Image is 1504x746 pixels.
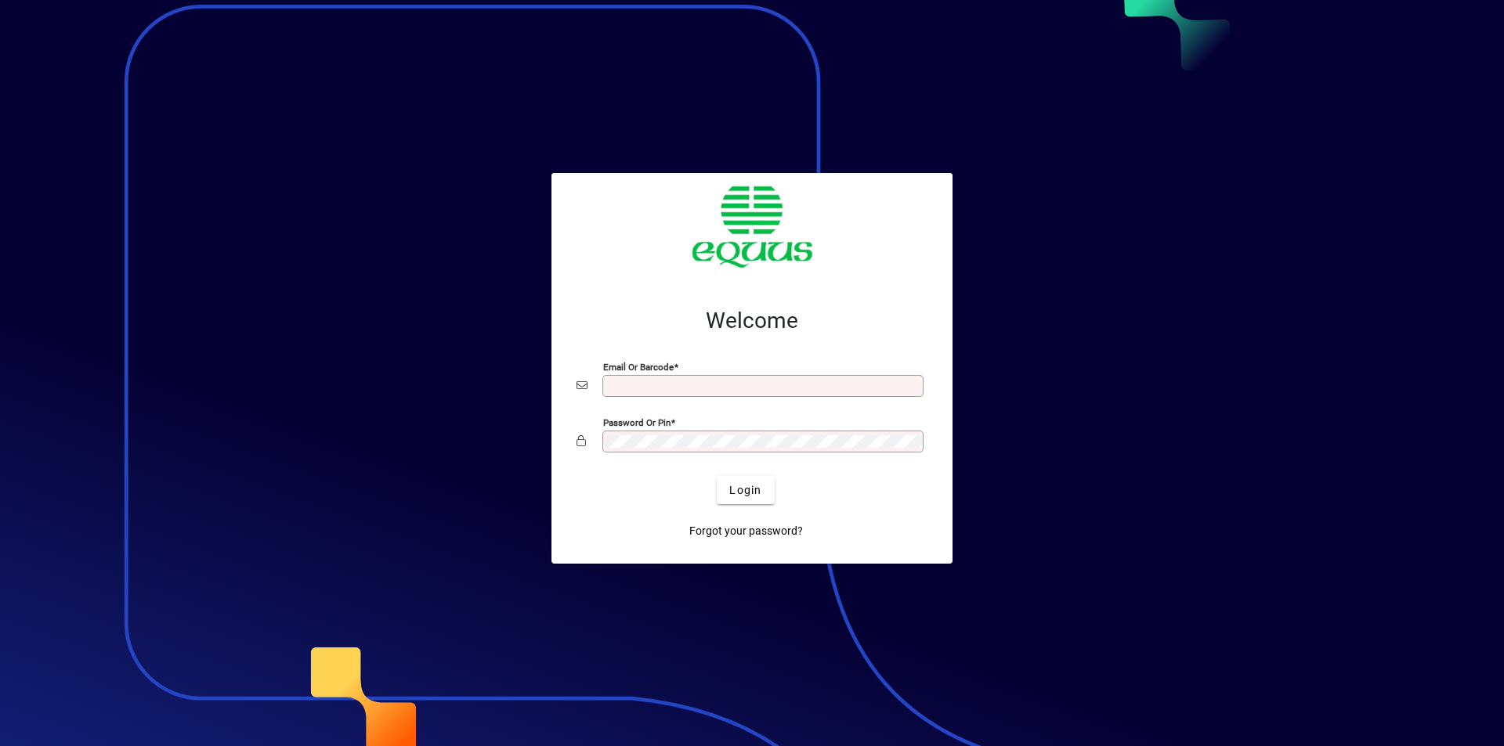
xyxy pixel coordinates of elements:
a: Forgot your password? [683,517,809,545]
span: Login [729,482,761,499]
button: Login [717,476,774,504]
span: Forgot your password? [689,523,803,539]
mat-label: Email or Barcode [603,362,674,373]
h2: Welcome [577,308,927,334]
mat-label: Password or Pin [603,417,671,428]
